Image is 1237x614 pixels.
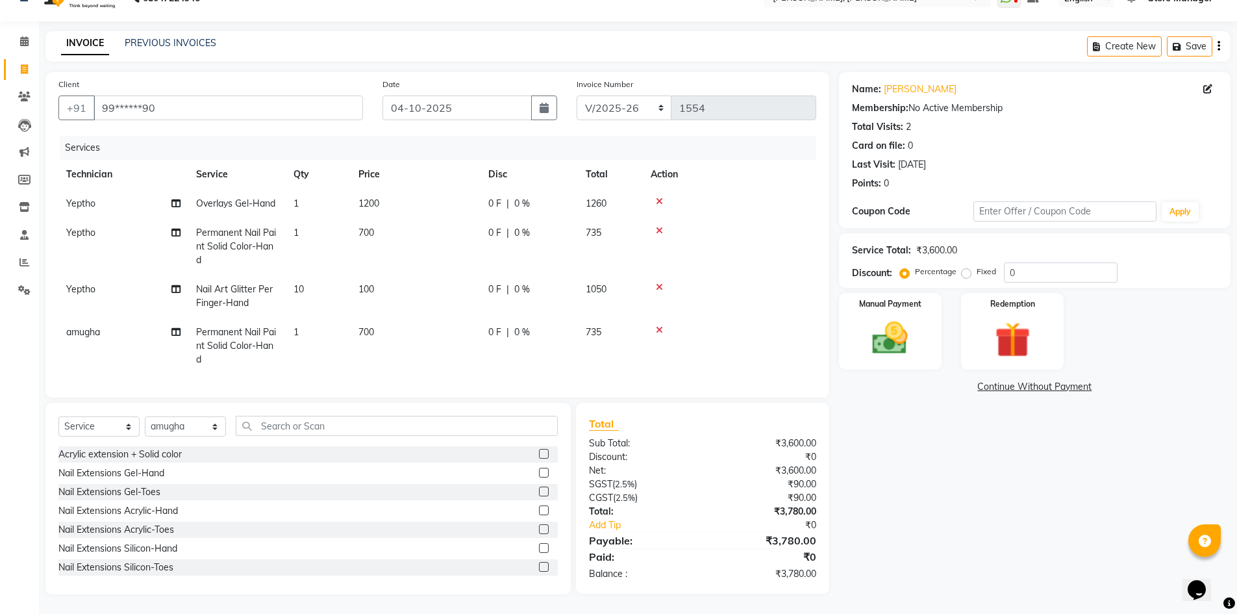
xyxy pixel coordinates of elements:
label: Date [382,79,400,90]
label: Redemption [990,298,1035,310]
span: 735 [586,227,601,238]
div: Paid: [579,549,703,565]
div: Nail Extensions Silicon-Hand [58,542,177,556]
span: 0 F [488,283,501,296]
div: Discount: [852,266,892,280]
div: 2 [906,120,911,134]
button: +91 [58,96,95,120]
div: Acrylic extension + Solid color [58,448,182,461]
th: Total [578,160,643,189]
span: | [506,197,509,211]
div: Nail Extensions Acrylic-Hand [58,504,178,518]
div: Services [60,136,826,160]
div: Membership: [852,101,908,115]
button: Create New [1087,36,1162,57]
span: 1050 [586,283,606,295]
span: 10 [294,283,304,295]
div: [DATE] [898,158,926,172]
button: Apply [1162,202,1199,222]
span: amugha [66,326,100,338]
a: [PERSON_NAME] [884,83,956,96]
div: Net: [579,464,703,478]
div: ₹0 [703,450,826,464]
div: ₹3,780.00 [703,505,826,518]
span: 1260 [586,198,606,209]
span: 0 F [488,326,501,339]
span: 0 % [514,197,530,211]
span: 700 [358,326,374,338]
div: ₹0 [703,549,826,565]
img: _cash.svg [861,318,919,359]
span: 0 F [488,197,501,211]
div: ₹3,780.00 [703,567,826,581]
input: Enter Offer / Coupon Code [973,201,1156,222]
th: Price [351,160,481,189]
span: Nail Art Glitter Per Finger-Hand [196,283,273,309]
span: 0 F [488,226,501,240]
span: 1 [294,227,299,238]
button: Save [1167,36,1212,57]
div: Nail Extensions Gel-Hand [58,467,164,480]
div: ₹3,600.00 [916,244,957,257]
div: Payable: [579,533,703,548]
span: Yeptho [66,198,95,209]
div: Balance : [579,567,703,581]
div: 0 [884,177,889,190]
input: Search or Scan [236,416,558,436]
a: INVOICE [61,32,109,55]
span: 0 % [514,283,530,296]
span: Yeptho [66,227,95,238]
div: ( ) [579,478,703,491]
label: Percentage [915,266,956,277]
div: ( ) [579,491,703,505]
label: Client [58,79,79,90]
th: Action [643,160,816,189]
div: ₹0 [723,518,826,532]
div: ₹90.00 [703,491,826,505]
div: ₹3,780.00 [703,533,826,548]
div: ₹3,600.00 [703,437,826,450]
div: Total Visits: [852,120,903,134]
label: Fixed [977,266,996,277]
span: Permanent Nail Paint Solid Color-Hand [196,227,276,266]
img: _gift.svg [984,318,1042,362]
span: 100 [358,283,374,295]
div: Sub Total: [579,437,703,450]
th: Service [188,160,286,189]
div: Discount: [579,450,703,464]
div: Points: [852,177,881,190]
input: Search by Name/Mobile/Email/Code [94,96,363,120]
span: 1200 [358,198,379,209]
div: Service Total: [852,244,911,257]
a: Add Tip [579,518,723,532]
span: 1 [294,198,299,209]
span: 0 % [514,326,530,339]
th: Qty [286,160,351,189]
div: Nail Extensions Gel-Toes [58,485,160,499]
span: 700 [358,227,374,238]
div: Total: [579,505,703,518]
th: Technician [58,160,188,189]
span: Permanent Nail Paint Solid Color-Hand [196,326,276,365]
span: | [506,283,509,296]
div: Nail Extensions Silicon-Toes [58,561,173,574]
span: 1 [294,326,299,338]
span: | [506,326,509,339]
div: Last Visit: [852,158,895,172]
label: Invoice Number [577,79,633,90]
span: 735 [586,326,601,338]
div: Card on file: [852,139,905,153]
div: ₹3,600.00 [703,464,826,478]
span: 0 % [514,226,530,240]
div: Coupon Code [852,205,974,218]
span: Total [589,417,619,431]
span: CGST [589,492,613,504]
div: No Active Membership [852,101,1218,115]
iframe: chat widget [1182,562,1224,601]
span: SGST [589,478,612,490]
span: Yeptho [66,283,95,295]
label: Manual Payment [859,298,921,310]
div: ₹90.00 [703,478,826,491]
a: Continue Without Payment [842,380,1228,394]
span: | [506,226,509,240]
